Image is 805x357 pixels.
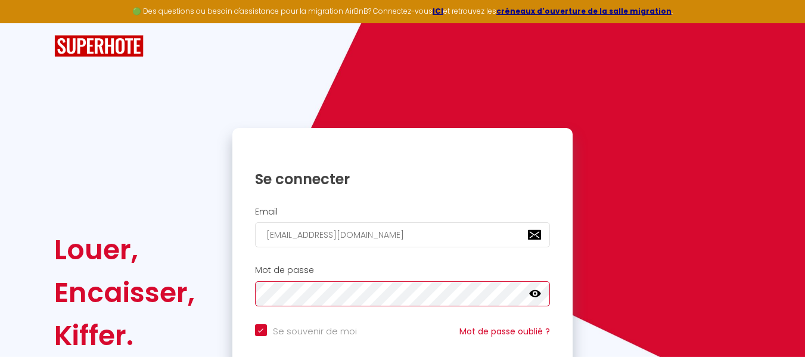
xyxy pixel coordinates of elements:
[496,6,672,16] a: créneaux d'ouverture de la salle migration
[255,170,551,188] h1: Se connecter
[10,5,45,41] button: Ouvrir le widget de chat LiveChat
[255,222,551,247] input: Ton Email
[54,228,195,271] div: Louer,
[54,314,195,357] div: Kiffer.
[459,325,550,337] a: Mot de passe oublié ?
[255,207,551,217] h2: Email
[255,265,551,275] h2: Mot de passe
[54,35,144,57] img: SuperHote logo
[54,271,195,314] div: Encaisser,
[433,6,443,16] a: ICI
